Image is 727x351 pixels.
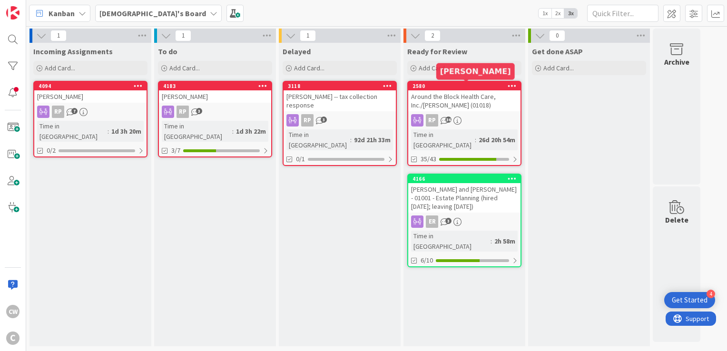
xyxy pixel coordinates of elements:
span: 1 [175,30,191,41]
div: Time in [GEOGRAPHIC_DATA] [162,121,232,142]
span: : [475,135,476,145]
div: 4094 [34,82,147,90]
div: 4166 [408,175,521,183]
span: : [491,236,492,246]
span: 7 [71,108,78,114]
h5: [PERSON_NAME] [440,67,511,76]
div: Time in [GEOGRAPHIC_DATA] [286,129,350,150]
span: 6/10 [421,255,433,265]
div: Time in [GEOGRAPHIC_DATA] [411,129,475,150]
div: Time in [GEOGRAPHIC_DATA] [37,121,108,142]
div: RP [408,114,521,127]
span: : [108,126,109,136]
div: 4183[PERSON_NAME] [159,82,271,103]
span: Ready for Review [407,47,467,56]
div: [PERSON_NAME] and [PERSON_NAME] - 01001 - Estate Planning (hired [DATE]; leaving [DATE]) [408,183,521,213]
div: RP [52,106,64,118]
div: C [6,331,20,345]
span: 0 [549,30,565,41]
div: 4166 [413,175,521,182]
div: 2580 [413,83,521,89]
span: 3x [564,9,577,18]
div: RP [34,106,147,118]
div: ER [408,215,521,228]
div: 2580 [408,82,521,90]
span: Incoming Assignments [33,47,113,56]
span: 2 [424,30,441,41]
span: Add Card... [419,64,449,72]
span: 35/43 [421,154,436,164]
span: 36 [445,117,452,123]
div: 92d 21h 33m [352,135,393,145]
div: [PERSON_NAME] -- tax collection response [284,90,396,111]
span: 0/2 [47,146,56,156]
div: 4166[PERSON_NAME] and [PERSON_NAME] - 01001 - Estate Planning (hired [DATE]; leaving [DATE]) [408,175,521,213]
span: : [232,126,234,136]
div: 4094[PERSON_NAME] [34,82,147,103]
div: 4183 [163,83,271,89]
span: Add Card... [169,64,200,72]
div: Delete [665,214,688,225]
div: 4 [707,290,715,298]
span: 1x [539,9,551,18]
div: RP [426,114,438,127]
div: ER [426,215,438,228]
div: Time in [GEOGRAPHIC_DATA] [411,231,491,252]
div: RP [159,106,271,118]
span: 3/7 [171,146,180,156]
span: 3 [196,108,202,114]
span: Support [20,1,43,13]
b: [DEMOGRAPHIC_DATA]'s Board [99,9,206,18]
div: Open Get Started checklist, remaining modules: 4 [664,292,715,308]
div: 1d 3h 22m [234,126,268,136]
span: : [350,135,352,145]
span: To do [158,47,177,56]
div: CW [6,305,20,318]
span: 0/1 [296,154,305,164]
div: 4094 [39,83,147,89]
div: RP [301,114,314,127]
span: 3 [445,218,452,224]
div: [PERSON_NAME] [34,90,147,103]
div: Get Started [672,295,707,305]
div: 3118 [284,82,396,90]
div: [PERSON_NAME] [159,90,271,103]
div: 4183 [159,82,271,90]
div: Archive [664,56,689,68]
span: Add Card... [294,64,324,72]
span: Get done ASAP [532,47,583,56]
img: Visit kanbanzone.com [6,6,20,19]
span: Add Card... [543,64,574,72]
div: 26d 20h 54m [476,135,518,145]
span: 2x [551,9,564,18]
div: 1d 3h 20m [109,126,144,136]
span: Kanban [49,8,75,19]
input: Quick Filter... [587,5,658,22]
div: 3118[PERSON_NAME] -- tax collection response [284,82,396,111]
div: 2h 58m [492,236,518,246]
span: Delayed [283,47,311,56]
span: Add Card... [45,64,75,72]
span: 1 [50,30,67,41]
div: Around the Block Health Care, Inc./[PERSON_NAME] (01018) [408,90,521,111]
span: 3 [321,117,327,123]
div: 2580Around the Block Health Care, Inc./[PERSON_NAME] (01018) [408,82,521,111]
div: RP [177,106,189,118]
div: RP [284,114,396,127]
div: 3118 [288,83,396,89]
span: 1 [300,30,316,41]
